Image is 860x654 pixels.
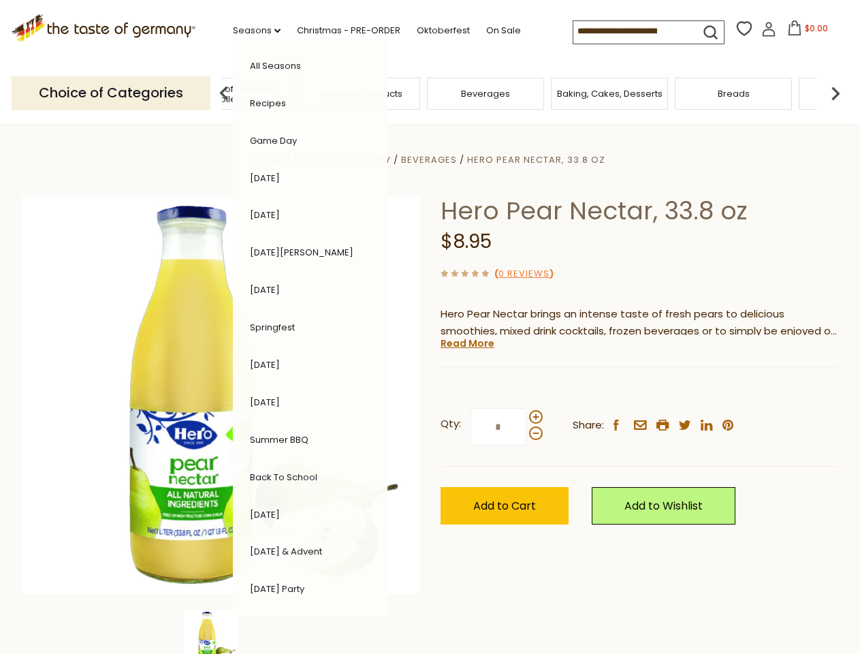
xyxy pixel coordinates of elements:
[718,89,750,99] a: Breads
[805,22,828,34] span: $0.00
[441,196,839,226] h1: Hero Pear Nectar, 33.8 oz
[401,153,457,166] a: Beverages
[250,172,280,185] a: [DATE]
[417,23,470,38] a: Oktoberfest
[592,487,735,525] a: Add to Wishlist
[250,134,297,147] a: Game Day
[779,20,837,41] button: $0.00
[12,76,210,110] p: Choice of Categories
[250,208,280,221] a: [DATE]
[233,23,281,38] a: Seasons
[297,23,400,38] a: Christmas - PRE-ORDER
[486,23,521,38] a: On Sale
[250,471,317,484] a: Back to School
[250,97,286,110] a: Recipes
[494,267,554,280] span: ( )
[441,306,839,340] p: Hero Pear Nectar brings an intense taste of fresh pears to delicious smoothies, mixed drink cockt...
[22,196,420,594] img: Hero Pear Nectar, 33.8 oz
[471,408,526,446] input: Qty:
[250,59,301,72] a: All Seasons
[250,321,295,334] a: Springfest
[250,433,308,446] a: Summer BBQ
[250,246,353,259] a: [DATE][PERSON_NAME]
[250,545,322,558] a: [DATE] & Advent
[498,267,550,281] a: 0 Reviews
[573,417,604,434] span: Share:
[473,498,536,514] span: Add to Cart
[557,89,663,99] a: Baking, Cakes, Desserts
[441,337,494,350] a: Read More
[250,283,280,296] a: [DATE]
[250,396,280,409] a: [DATE]
[441,228,492,255] span: $8.95
[250,508,280,521] a: [DATE]
[467,153,605,166] a: Hero Pear Nectar, 33.8 oz
[822,80,849,107] img: next arrow
[441,416,461,433] strong: Qty:
[210,80,238,107] img: previous arrow
[250,358,280,371] a: [DATE]
[250,582,304,595] a: [DATE] Party
[461,89,510,99] a: Beverages
[441,487,569,525] button: Add to Cart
